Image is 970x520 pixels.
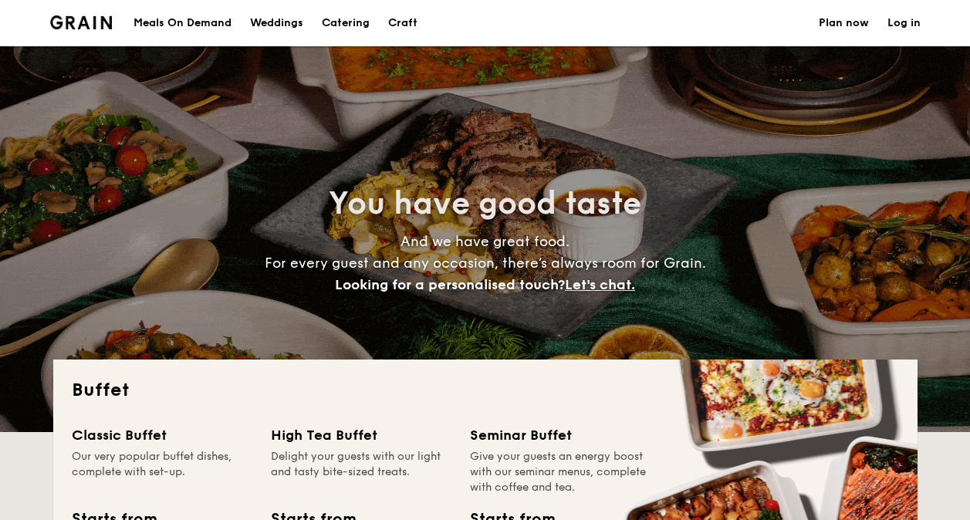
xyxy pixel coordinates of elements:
[50,15,113,29] img: Grain
[72,378,899,403] h2: Buffet
[50,15,113,29] a: Logotype
[72,449,252,495] div: Our very popular buffet dishes, complete with set-up.
[271,424,451,446] div: High Tea Buffet
[470,424,651,446] div: Seminar Buffet
[470,449,651,495] div: Give your guests an energy boost with our seminar menus, complete with coffee and tea.
[271,449,451,495] div: Delight your guests with our light and tasty bite-sized treats.
[565,276,635,293] span: Let's chat.
[72,424,252,446] div: Classic Buffet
